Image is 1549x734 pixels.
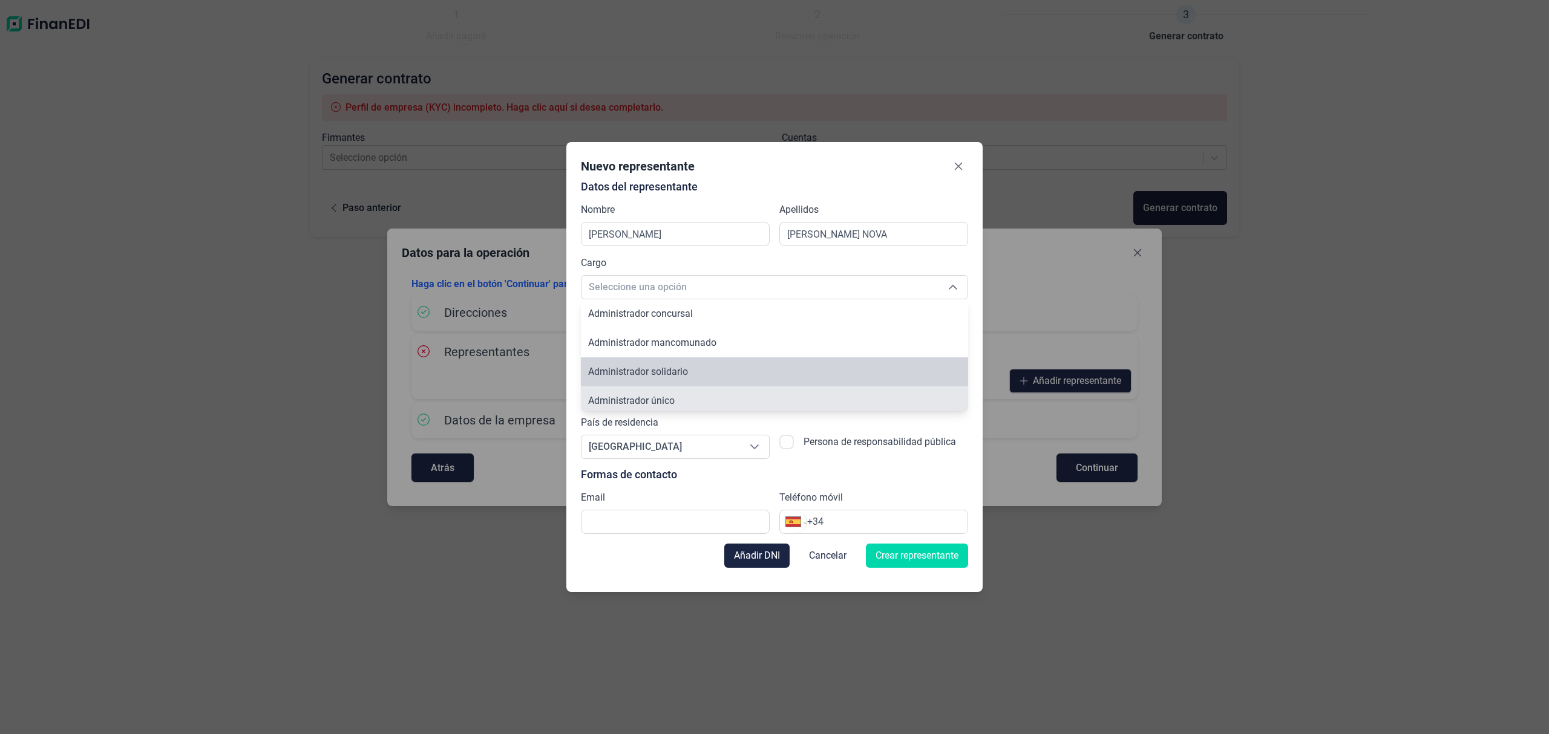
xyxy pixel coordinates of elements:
button: Cancelar [799,544,856,568]
p: Formas de contacto [581,469,968,481]
li: Administrador único [581,386,968,415]
button: Crear representante [866,544,968,568]
span: Administrador único [588,395,675,406]
span: Crear representante [876,548,958,563]
label: Teléfono móvil [779,490,843,505]
label: Apellidos [779,203,819,217]
li: Administrador mancomunado [581,328,968,357]
button: Close [949,157,968,176]
label: Nombre [581,203,615,217]
span: Cancelar [809,548,847,563]
label: País de residencia [581,415,658,430]
p: Datos del representante [581,181,968,193]
div: Seleccione una opción [740,435,769,458]
div: Seleccione una opción [938,276,968,299]
li: Administrador concursal [581,299,968,328]
label: Email [581,490,605,505]
label: Persona de responsabilidad pública [804,435,956,459]
span: Añadir DNI [734,548,780,563]
label: Cargo [581,256,606,270]
span: Administrador concursal [588,308,693,319]
button: Añadir DNI [724,544,790,568]
li: Administrador solidario [581,357,968,386]
span: Seleccione una opción [581,276,938,299]
div: Nuevo representante [581,158,695,175]
span: [GEOGRAPHIC_DATA] [581,435,740,458]
span: Administrador solidario [588,366,688,377]
span: Administrador mancomunado [588,337,716,348]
